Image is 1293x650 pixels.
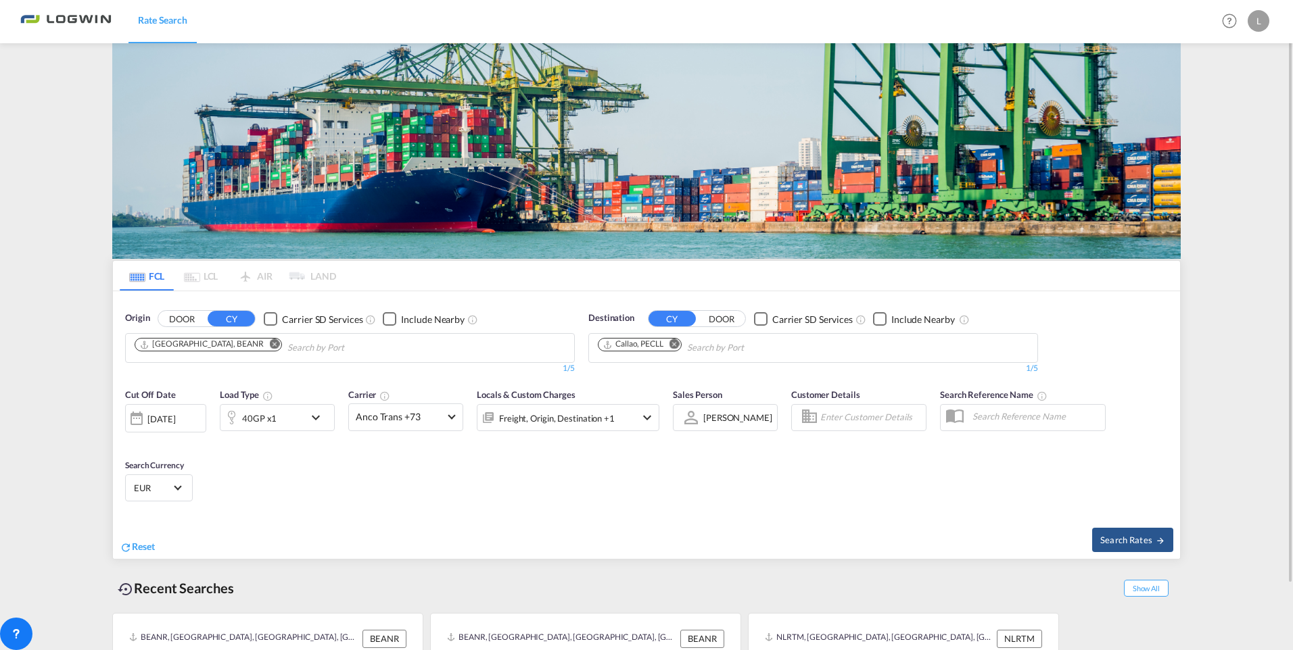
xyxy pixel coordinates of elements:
button: DOOR [698,311,745,327]
img: bc73a0e0d8c111efacd525e4c8ad7d32.png [20,6,112,36]
div: BEANR [362,630,406,647]
img: bild-fuer-ratentool.png [112,43,1181,259]
md-checkbox: Checkbox No Ink [264,311,362,326]
button: Remove [261,339,281,352]
md-icon: icon-refresh [120,541,132,553]
div: Freight Origin Destination Factory Stuffingicon-chevron-down [477,404,659,431]
md-chips-wrap: Chips container. Use arrow keys to select chips. [133,334,421,359]
div: Antwerp, BEANR [139,339,264,350]
div: 1/5 [588,363,1038,374]
md-icon: icon-arrow-right [1156,536,1165,545]
md-icon: Unchecked: Ignores neighbouring ports when fetching rates.Checked : Includes neighbouring ports w... [467,314,478,325]
span: Search Currency [125,460,184,470]
md-select: Sales Person: Luca Hopfner [702,407,774,427]
span: Help [1218,9,1241,32]
div: Recent Searches [112,573,239,603]
md-icon: Unchecked: Search for CY (Container Yard) services for all selected carriers.Checked : Search for... [365,314,376,325]
md-icon: Unchecked: Search for CY (Container Yard) services for all selected carriers.Checked : Search for... [855,314,866,325]
span: Show All [1124,580,1169,597]
div: NLRTM, Rotterdam, Netherlands, Western Europe, Europe [765,630,993,647]
input: Chips input. [687,337,816,359]
md-datepicker: Select [125,430,135,449]
md-tab-item: FCL [120,261,174,291]
div: 40GP x1icon-chevron-down [220,404,335,431]
div: OriginDOOR CY Checkbox No InkUnchecked: Search for CY (Container Yard) services for all selected ... [113,291,1180,558]
md-icon: icon-chevron-down [308,409,331,426]
div: L [1248,10,1269,32]
span: Reset [132,541,155,552]
span: Sales Person [673,389,722,400]
span: Search Reference Name [940,389,1048,400]
span: Locals & Custom Charges [477,389,575,400]
input: Search Reference Name [966,406,1105,426]
md-checkbox: Checkbox No Ink [873,311,955,326]
div: BEANR, Antwerp, Belgium, Western Europe, Europe [447,630,677,647]
span: Origin [125,311,149,325]
div: Press delete to remove this chip. [139,339,266,350]
md-chips-wrap: Chips container. Use arrow keys to select chips. [596,334,821,359]
span: Carrier [348,389,390,400]
span: Rate Search [138,14,187,26]
div: Carrier SD Services [282,313,362,326]
span: Search Rates [1100,534,1165,545]
div: 40GP x1 [242,409,277,428]
span: EUR [134,482,172,494]
md-pagination-wrapper: Use the left and right arrow keys to navigate between tabs [120,261,336,291]
span: Load Type [220,389,273,400]
div: [DATE] [147,413,175,425]
input: Chips input. [287,337,416,359]
md-icon: Your search will be saved by the below given name [1037,391,1048,401]
md-icon: icon-chevron-down [639,409,655,426]
button: Remove [661,339,681,352]
div: Help [1218,9,1248,34]
div: Press delete to remove this chip. [603,339,666,350]
span: Customer Details [791,389,860,400]
input: Enter Customer Details [820,407,922,428]
span: Anco Trans +73 [356,410,444,424]
div: Callao, PECLL [603,339,663,350]
md-checkbox: Checkbox No Ink [754,311,853,326]
span: Destination [588,311,634,325]
div: icon-refreshReset [120,540,155,555]
div: [PERSON_NAME] [703,412,772,423]
button: Search Ratesicon-arrow-right [1092,528,1173,552]
div: NLRTM [997,630,1042,647]
md-icon: The selected Trucker/Carrierwill be displayed in the rate results If the rates are from another f... [379,391,390,401]
div: Include Nearby [891,313,955,326]
md-select: Select Currency: € EUREuro [133,478,185,497]
button: CY [208,311,255,326]
md-icon: Unchecked: Ignores neighbouring ports when fetching rates.Checked : Includes neighbouring ports w... [959,314,970,325]
div: Include Nearby [401,313,465,326]
div: 1/5 [125,363,575,374]
div: BEANR, Antwerp, Belgium, Western Europe, Europe [129,630,359,647]
div: Carrier SD Services [772,313,853,326]
button: DOOR [158,311,206,327]
div: [DATE] [125,404,206,432]
span: Cut Off Date [125,389,176,400]
div: BEANR [680,630,724,647]
md-icon: icon-information-outline [262,391,273,401]
md-icon: icon-backup-restore [118,581,134,597]
md-checkbox: Checkbox No Ink [383,311,465,326]
button: CY [649,311,696,326]
div: Freight Origin Destination Factory Stuffing [499,409,615,428]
